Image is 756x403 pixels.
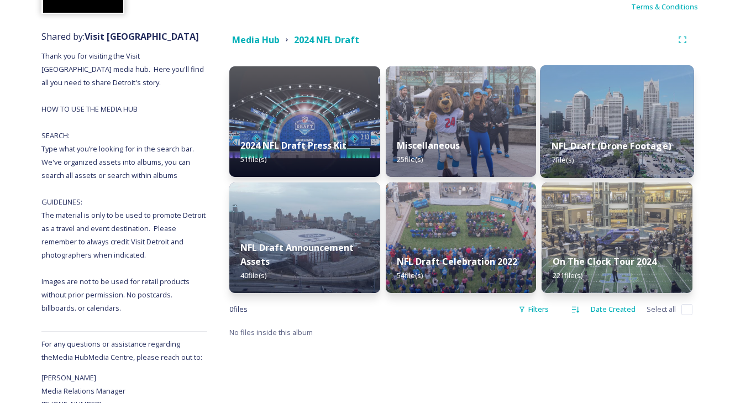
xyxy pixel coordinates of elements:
img: 7faac53e-d988-4513-8cf0-5d2192c536a6.jpg [386,182,537,293]
span: 25 file(s) [397,154,423,164]
strong: NFL Draft Celebration 2022 [397,255,517,268]
span: Thank you for visiting the Visit [GEOGRAPHIC_DATA] media hub. Here you'll find all you need to sh... [41,51,207,313]
strong: Visit [GEOGRAPHIC_DATA] [85,30,199,43]
img: c574191cec13dc877aac35c59862deb56e247c73b6f369d46b3856f754bb413e.jpg [386,66,537,177]
div: Filters [513,299,554,320]
span: Select all [647,304,676,315]
strong: Miscellaneous [397,139,460,151]
strong: 2024 NFL Draft Press Kit [240,139,347,151]
strong: NFL Draft Announcement Assets [240,242,354,268]
strong: 2024 NFL Draft [294,34,359,46]
span: 40 file(s) [240,270,266,280]
img: VD_DotC_4-4_-56.jpg [542,182,692,293]
span: No files inside this album [229,327,313,337]
strong: On The Clock Tour 2024 [553,255,657,268]
strong: Media Hub [232,34,280,46]
span: Terms & Conditions [631,2,698,12]
span: 0 file s [229,304,248,315]
span: 54 file(s) [397,270,423,280]
img: Stage%25202%2520-%25202024%2520NFL%2520Draft.jpg [229,66,380,177]
div: Date Created [585,299,641,320]
span: 51 file(s) [240,154,266,164]
span: For any questions or assistance regarding the Media Hub Media Centre, please reach out to: [41,339,202,362]
img: DJI_0452.jpg [540,65,694,178]
span: Shared by: [41,30,199,43]
img: 4f45b580-4bd2-4c7a-9501-5426386e9110.jpg [229,182,380,293]
span: 7 file(s) [552,155,574,165]
strong: NFL Draft (Drone Footage) [552,140,671,152]
span: 221 file(s) [553,270,582,280]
